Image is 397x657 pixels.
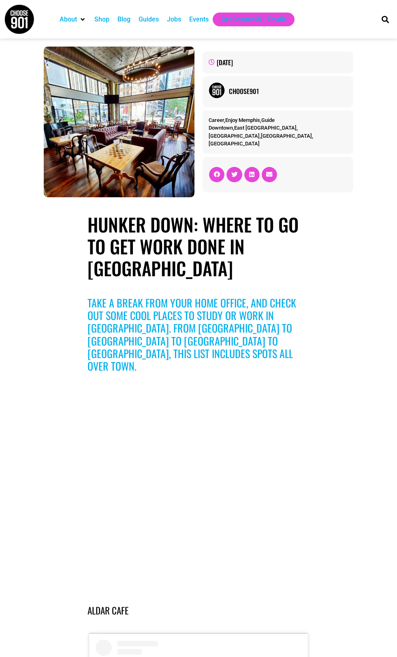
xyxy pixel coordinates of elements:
[209,125,313,147] span: , , , ,
[261,133,312,139] a: [GEOGRAPHIC_DATA]
[139,15,159,24] a: Guides
[189,15,209,24] a: Events
[209,167,224,182] div: Share on facebook
[209,141,260,147] a: [GEOGRAPHIC_DATA]
[262,167,277,182] div: Share on email
[221,15,286,24] a: Get Choose901 Emails
[209,117,224,123] a: Career
[94,15,109,24] a: Shop
[167,15,181,24] a: Jobs
[229,86,347,96] a: Choose901
[88,213,309,279] h1: Hunker Down: Where to Go to Get Work Done in [GEOGRAPHIC_DATA]
[55,13,370,26] nav: Main nav
[209,133,260,139] a: [GEOGRAPHIC_DATA]
[234,125,297,131] a: East [GEOGRAPHIC_DATA]
[378,13,392,26] div: Search
[209,117,275,123] span: , ,
[244,167,260,182] div: Share on linkedin
[209,125,233,131] a: Downtown
[226,167,242,182] div: Share on twitter
[60,15,77,24] a: About
[217,58,233,67] time: [DATE]
[88,297,309,372] h3: Take a break from your home office, and check out some cool places to study or work in [GEOGRAPHI...
[209,82,225,98] img: Picture of Choose901
[117,15,130,24] a: Blog
[55,13,90,26] div: About
[225,117,260,123] a: Enjoy Memphis
[261,117,275,123] a: Guide
[88,604,309,618] h4: Aldar Cafe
